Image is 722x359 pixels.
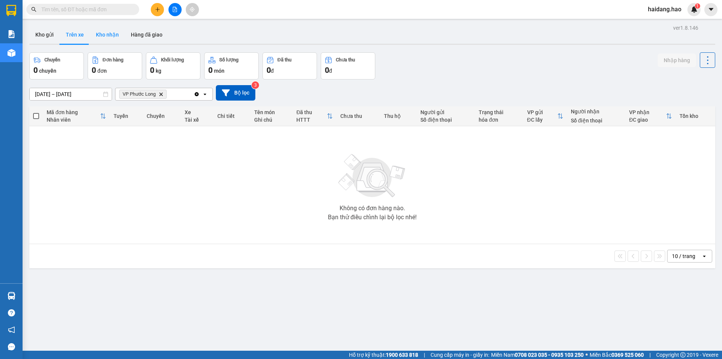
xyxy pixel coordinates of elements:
[114,113,139,119] div: Tuyến
[103,57,123,63] div: Đơn hàng
[321,52,375,79] button: Chưa thu0đ
[590,351,644,359] span: Miền Bắc
[571,118,622,124] div: Số điện thoại
[119,90,167,99] span: VP Phước Long, close by backspace
[60,26,90,44] button: Trên xe
[43,106,109,126] th: Toggle SortBy
[611,352,644,358] strong: 0369 525 060
[47,109,100,115] div: Mã đơn hàng
[8,49,15,57] img: warehouse-icon
[658,53,696,67] button: Nhập hàng
[219,57,238,63] div: Số lượng
[527,109,557,115] div: VP gửi
[329,68,332,74] span: đ
[629,117,666,123] div: ĐC giao
[202,91,208,97] svg: open
[571,108,622,115] div: Người nhận
[8,343,15,350] span: message
[204,52,259,79] button: Số lượng0món
[704,3,717,16] button: caret-down
[8,292,15,300] img: warehouse-icon
[216,85,255,101] button: Bộ lọc
[642,5,687,14] span: haidang.hao
[29,52,84,79] button: Chuyến0chuyến
[41,5,130,14] input: Tìm tên, số ĐT hoặc mã đơn
[527,117,557,123] div: ĐC lấy
[262,52,317,79] button: Đã thu0đ
[8,30,15,38] img: solution-icon
[271,68,274,74] span: đ
[31,7,36,12] span: search
[479,109,519,115] div: Trạng thái
[156,68,161,74] span: kg
[214,68,224,74] span: món
[386,352,418,358] strong: 1900 633 818
[649,351,651,359] span: |
[70,28,314,37] li: Hotline: 02839552959
[708,6,714,13] span: caret-down
[90,26,125,44] button: Kho nhận
[680,113,711,119] div: Tồn kho
[293,106,337,126] th: Toggle SortBy
[491,351,584,359] span: Miền Nam
[44,57,60,63] div: Chuyến
[701,253,707,259] svg: open
[515,352,584,358] strong: 0708 023 035 - 0935 103 250
[431,351,489,359] span: Cung cấp máy in - giấy in:
[70,18,314,28] li: 26 Phó Cơ Điều, Phường 12
[672,252,695,260] div: 10 / trang
[695,3,700,9] sup: 1
[680,352,686,357] span: copyright
[161,57,184,63] div: Khối lượng
[185,117,210,123] div: Tài xế
[151,3,164,16] button: plus
[254,109,289,115] div: Tên món
[8,309,15,316] span: question-circle
[8,326,15,333] span: notification
[336,57,355,63] div: Chưa thu
[208,66,212,75] span: 0
[673,24,698,32] div: ver 1.8.146
[328,214,417,220] div: Bạn thử điều chỉnh lại bộ lọc nhé!
[150,66,154,75] span: 0
[30,88,112,100] input: Select a date range.
[267,66,271,75] span: 0
[691,6,698,13] img: icon-new-feature
[47,117,100,123] div: Nhân viên
[340,113,376,119] div: Chưa thu
[172,7,177,12] span: file-add
[146,52,200,79] button: Khối lượng0kg
[296,109,327,115] div: Đã thu
[159,92,163,96] svg: Delete
[479,117,519,123] div: hóa đơn
[190,7,195,12] span: aim
[424,351,425,359] span: |
[6,5,16,16] img: logo-vxr
[340,205,405,211] div: Không có đơn hàng nào.
[420,117,471,123] div: Số điện thoại
[194,91,200,97] svg: Clear all
[9,9,47,47] img: logo.jpg
[325,66,329,75] span: 0
[625,106,676,126] th: Toggle SortBy
[125,26,168,44] button: Hàng đã giao
[384,113,413,119] div: Thu hộ
[88,52,142,79] button: Đơn hàng0đơn
[696,3,699,9] span: 1
[168,90,169,98] input: Selected VP Phước Long.
[9,55,108,67] b: GỬI : VP Phước Long
[97,68,107,74] span: đơn
[278,57,291,63] div: Đã thu
[185,109,210,115] div: Xe
[296,117,327,123] div: HTTT
[335,150,410,202] img: svg+xml;base64,PHN2ZyBjbGFzcz0ibGlzdC1wbHVnX19zdmciIHhtbG5zPSJodHRwOi8vd3d3LnczLm9yZy8yMDAwL3N2Zy...
[33,66,38,75] span: 0
[349,351,418,359] span: Hỗ trợ kỹ thuật:
[92,66,96,75] span: 0
[155,7,160,12] span: plus
[39,68,56,74] span: chuyến
[123,91,156,97] span: VP Phước Long
[186,3,199,16] button: aim
[252,81,259,89] sup: 3
[585,353,588,356] span: ⚪️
